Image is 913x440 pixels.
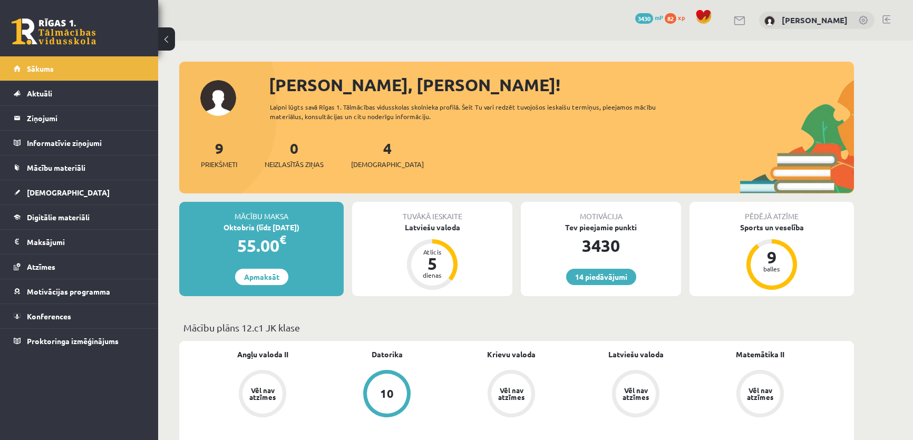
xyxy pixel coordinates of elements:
[416,255,448,272] div: 5
[352,202,512,222] div: Tuvākā ieskaite
[14,81,145,105] a: Aktuāli
[416,272,448,278] div: dienas
[27,287,110,296] span: Motivācijas programma
[698,370,822,419] a: Vēl nav atzīmes
[235,269,288,285] a: Apmaksāt
[782,15,848,25] a: [PERSON_NAME]
[14,131,145,155] a: Informatīvie ziņojumi
[380,388,394,399] div: 10
[665,13,676,24] span: 82
[352,222,512,291] a: Latviešu valoda Atlicis 5 dienas
[351,159,424,170] span: [DEMOGRAPHIC_DATA]
[14,230,145,254] a: Maksājumi
[14,329,145,353] a: Proktoringa izmēģinājums
[269,72,854,97] div: [PERSON_NAME], [PERSON_NAME]!
[27,89,52,98] span: Aktuāli
[265,139,324,170] a: 0Neizlasītās ziņas
[621,387,650,400] div: Vēl nav atzīmes
[179,222,344,233] div: Oktobris (līdz [DATE])
[487,349,536,360] a: Krievu valoda
[352,222,512,233] div: Latviešu valoda
[736,349,784,360] a: Matemātika II
[27,230,145,254] legend: Maksājumi
[756,266,788,272] div: balles
[200,370,325,419] a: Vēl nav atzīmes
[27,131,145,155] legend: Informatīvie ziņojumi
[270,102,675,121] div: Laipni lūgts savā Rīgas 1. Tālmācības vidusskolas skolnieka profilā. Šeit Tu vari redzēt tuvojošo...
[351,139,424,170] a: 4[DEMOGRAPHIC_DATA]
[521,202,681,222] div: Motivācija
[237,349,288,360] a: Angļu valoda II
[764,16,775,26] img: Stīvens Kuzmenko
[635,13,663,22] a: 3430 mP
[14,205,145,229] a: Digitālie materiāli
[12,18,96,45] a: Rīgas 1. Tālmācības vidusskola
[265,159,324,170] span: Neizlasītās ziņas
[14,155,145,180] a: Mācību materiāli
[745,387,775,400] div: Vēl nav atzīmes
[14,180,145,204] a: [DEMOGRAPHIC_DATA]
[497,387,526,400] div: Vēl nav atzīmes
[27,163,85,172] span: Mācību materiāli
[14,56,145,81] a: Sākums
[14,304,145,328] a: Konferences
[14,279,145,304] a: Motivācijas programma
[14,106,145,130] a: Ziņojumi
[521,233,681,258] div: 3430
[27,106,145,130] legend: Ziņojumi
[183,320,850,335] p: Mācību plāns 12.c1 JK klase
[27,311,71,321] span: Konferences
[521,222,681,233] div: Tev pieejamie punkti
[689,202,854,222] div: Pēdējā atzīme
[201,159,237,170] span: Priekšmeti
[27,64,54,73] span: Sākums
[689,222,854,233] div: Sports un veselība
[27,262,55,271] span: Atzīmes
[14,255,145,279] a: Atzīmes
[27,336,119,346] span: Proktoringa izmēģinājums
[689,222,854,291] a: Sports un veselība 9 balles
[756,249,788,266] div: 9
[201,139,237,170] a: 9Priekšmeti
[27,188,110,197] span: [DEMOGRAPHIC_DATA]
[566,269,636,285] a: 14 piedāvājumi
[678,13,685,22] span: xp
[449,370,574,419] a: Vēl nav atzīmes
[416,249,448,255] div: Atlicis
[279,232,286,247] span: €
[179,233,344,258] div: 55.00
[665,13,690,22] a: 82 xp
[574,370,698,419] a: Vēl nav atzīmes
[372,349,403,360] a: Datorika
[635,13,653,24] span: 3430
[179,202,344,222] div: Mācību maksa
[608,349,664,360] a: Latviešu valoda
[325,370,449,419] a: 10
[655,13,663,22] span: mP
[248,387,277,400] div: Vēl nav atzīmes
[27,212,90,222] span: Digitālie materiāli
